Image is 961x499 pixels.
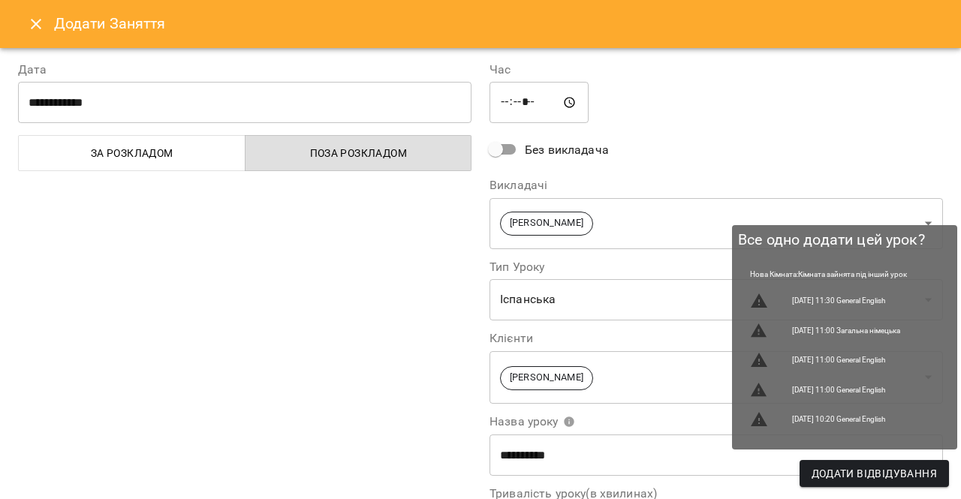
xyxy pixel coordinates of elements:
label: Тип Уроку [490,261,943,273]
span: [PERSON_NAME] [501,371,592,385]
span: За розкладом [28,144,236,162]
label: Час [490,64,943,76]
button: Close [18,6,54,42]
h6: Додати Заняття [54,12,943,35]
label: Викладачі [490,179,943,191]
span: Без викладача [525,141,609,159]
label: Дата [18,64,471,76]
button: Додати Відвідування [800,460,949,487]
button: За розкладом [18,135,246,171]
span: Додати Відвідування [812,464,937,482]
div: Іспанська [490,279,943,321]
div: [PERSON_NAME] [490,350,943,404]
span: [PERSON_NAME] [501,216,592,230]
svg: Вкажіть назву уроку або виберіть клієнтів [563,416,575,428]
div: [PERSON_NAME] [490,197,943,249]
label: Клієнти [490,332,943,344]
span: Поза розкладом [255,144,463,162]
span: Назва уроку [490,416,575,428]
button: Поза розкладом [245,135,472,171]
